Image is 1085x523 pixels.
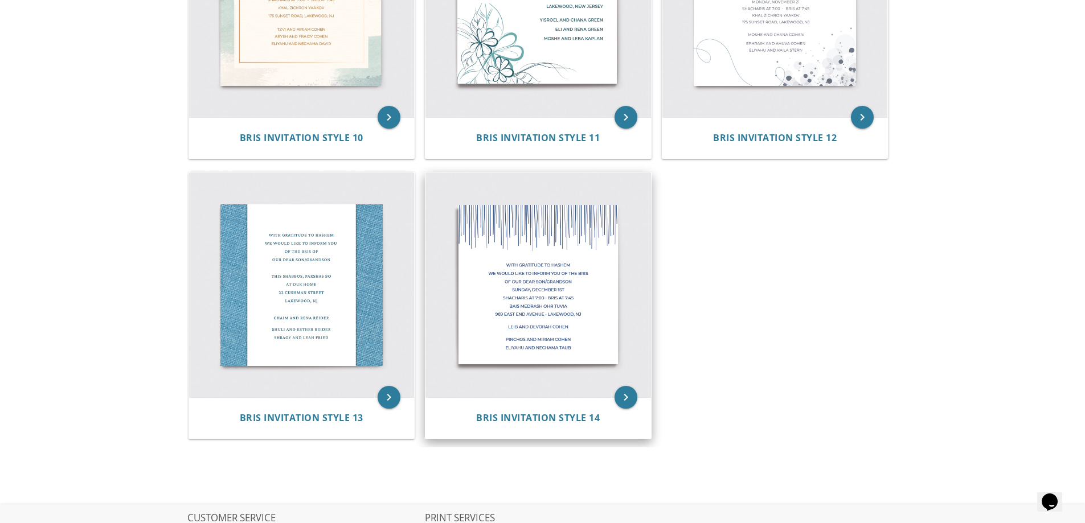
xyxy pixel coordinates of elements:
a: keyboard_arrow_right [378,106,400,129]
a: keyboard_arrow_right [615,106,637,129]
iframe: chat widget [1037,477,1074,512]
a: Bris Invitation Style 11 [476,133,600,143]
a: Bris Invitation Style 12 [713,133,837,143]
span: Bris Invitation Style 11 [476,131,600,144]
a: keyboard_arrow_right [615,386,637,409]
span: Bris Invitation Style 13 [240,411,363,424]
a: Bris Invitation Style 10 [240,133,363,143]
img: Bris Invitation Style 14 [425,172,651,398]
a: keyboard_arrow_right [378,386,400,409]
a: Bris Invitation Style 13 [240,413,363,423]
span: Bris Invitation Style 10 [240,131,363,144]
span: Bris Invitation Style 12 [713,131,837,144]
a: Bris Invitation Style 14 [476,413,600,423]
img: Bris Invitation Style 13 [189,172,415,398]
span: Bris Invitation Style 14 [476,411,600,424]
a: keyboard_arrow_right [851,106,874,129]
